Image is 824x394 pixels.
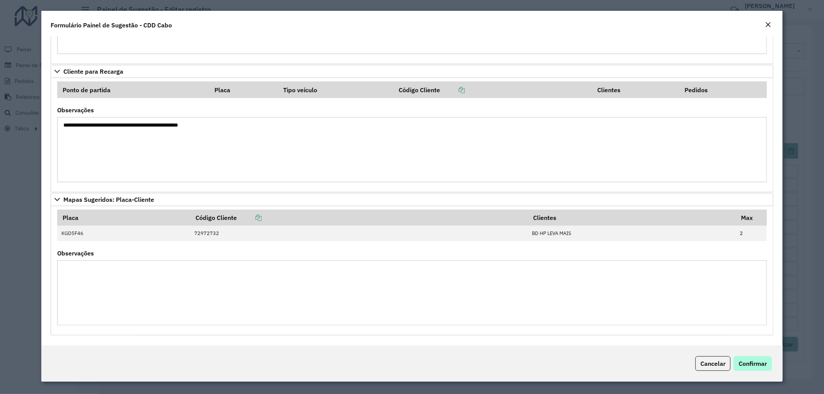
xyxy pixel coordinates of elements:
[57,81,209,98] th: Ponto de partida
[393,81,592,98] th: Código Cliente
[237,214,262,222] a: Copiar
[209,81,278,98] th: Placa
[278,81,393,98] th: Tipo veículo
[736,226,767,241] td: 2
[739,360,767,367] span: Confirmar
[57,249,94,258] label: Observações
[57,226,190,241] td: KGD5F46
[528,226,736,241] td: BD HP LEVA MAIS
[680,81,767,98] th: Pedidos
[763,20,773,30] button: Close
[51,20,172,30] h4: Formulário Painel de Sugestão - CDD Cabo
[190,210,528,226] th: Código Cliente
[63,196,154,203] span: Mapas Sugeridos: Placa-Cliente
[51,206,774,336] div: Mapas Sugeridos: Placa-Cliente
[51,78,774,192] div: Cliente para Recarga
[51,65,774,78] a: Cliente para Recarga
[57,210,190,226] th: Placa
[736,210,767,226] th: Max
[765,22,771,28] em: Fechar
[51,193,774,206] a: Mapas Sugeridos: Placa-Cliente
[57,105,94,115] label: Observações
[592,81,680,98] th: Clientes
[440,86,465,94] a: Copiar
[190,226,528,241] td: 72972732
[63,68,123,74] span: Cliente para Recarga
[695,356,731,371] button: Cancelar
[734,356,772,371] button: Confirmar
[700,360,725,367] span: Cancelar
[528,210,736,226] th: Clientes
